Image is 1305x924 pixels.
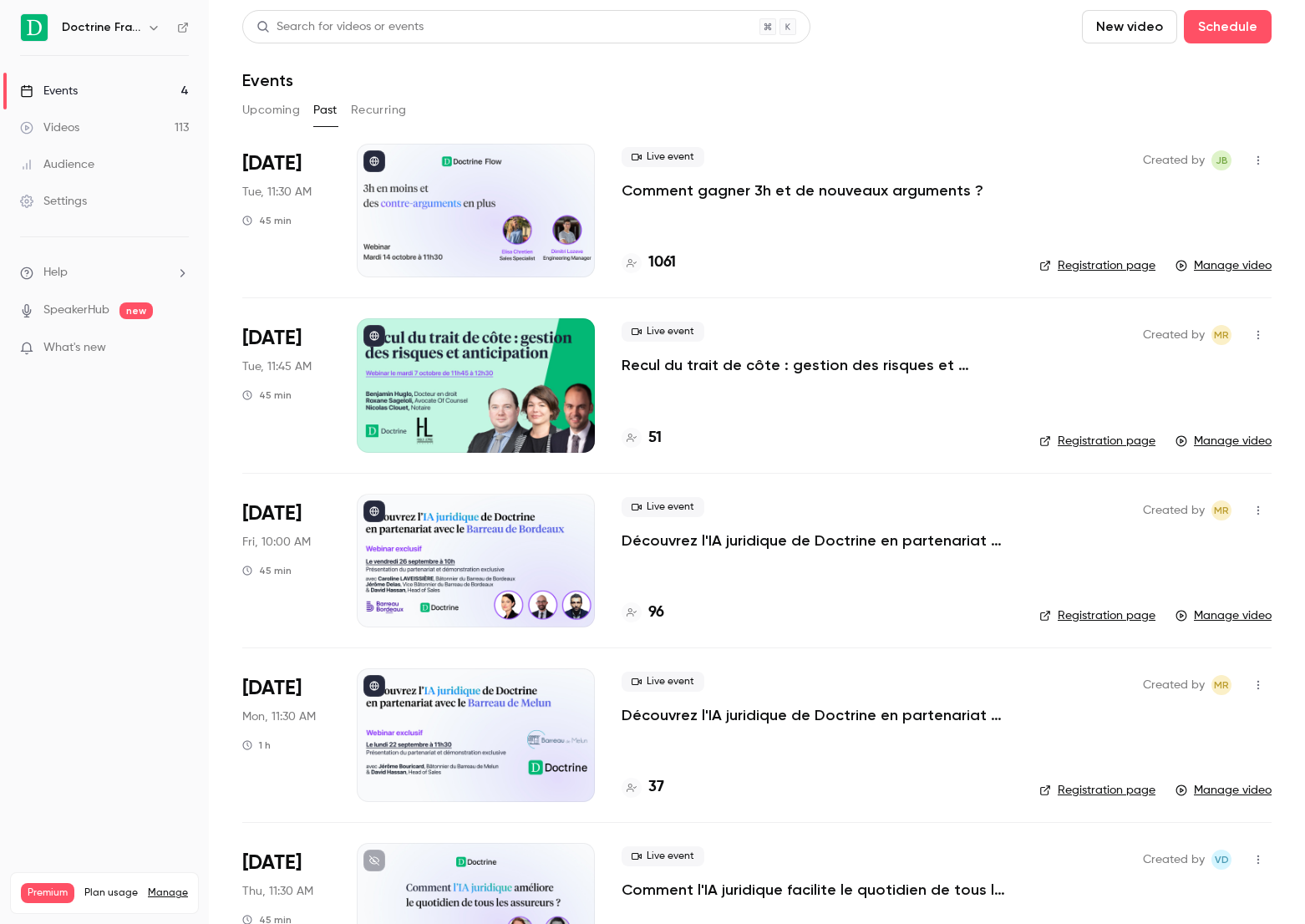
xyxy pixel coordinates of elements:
[622,322,704,342] span: Live event
[242,184,312,201] span: Tue, 11:30 AM
[169,341,189,356] iframe: Noticeable Trigger
[256,18,424,36] div: Search for videos or events
[242,668,330,802] div: Sep 22 Mon, 11:30 AM (Europe/Paris)
[1176,782,1272,799] a: Manage video
[1211,850,1231,870] span: Victoire Demortier
[242,500,302,527] span: [DATE]
[21,14,48,41] img: Doctrine France
[20,193,87,210] div: Settings
[1214,325,1229,345] span: MR
[43,302,109,319] a: SpeakerHub
[21,883,74,903] span: Premium
[622,251,676,274] a: 1061
[20,83,78,99] div: Events
[242,150,302,177] span: [DATE]
[313,97,338,124] button: Past
[84,886,138,900] span: Plan usage
[1215,850,1229,870] span: VD
[1211,150,1231,170] span: Justine Burel
[648,776,664,799] h4: 37
[1143,500,1205,520] span: Created by
[1214,500,1229,520] span: MR
[20,119,79,136] div: Videos
[622,497,704,517] span: Live event
[242,318,330,452] div: Oct 7 Tue, 11:45 AM (Europe/Paris)
[62,19,140,36] h6: Doctrine France
[622,705,1013,725] a: Découvrez l'IA juridique de Doctrine en partenariat avec le Barreau de Melun
[1211,500,1231,520] span: Marguerite Rubin de Cervens
[1176,607,1272,624] a: Manage video
[622,776,664,799] a: 37
[648,251,676,274] h4: 1061
[622,531,1013,551] a: Découvrez l'IA juridique de Doctrine en partenariat avec le Barreau de Bordeaux
[242,534,311,551] span: Fri, 10:00 AM
[622,880,1013,900] a: Comment l'IA juridique facilite le quotidien de tous les assureurs ?
[148,886,188,900] a: Manage
[242,883,313,900] span: Thu, 11:30 AM
[242,494,330,627] div: Sep 26 Fri, 10:00 AM (Europe/Paris)
[43,339,106,357] span: What's new
[1143,675,1205,695] span: Created by
[20,264,189,282] li: help-dropdown-opener
[1176,433,1272,449] a: Manage video
[1214,675,1229,695] span: MR
[242,388,292,402] div: 45 min
[1211,325,1231,345] span: Marguerite Rubin de Cervens
[1039,782,1155,799] a: Registration page
[242,97,300,124] button: Upcoming
[622,355,1013,375] a: Recul du trait de côte : gestion des risques et anticipation
[1211,675,1231,695] span: Marguerite Rubin de Cervens
[242,144,330,277] div: Oct 14 Tue, 11:30 AM (Europe/Paris)
[1184,10,1272,43] button: Schedule
[242,739,271,752] div: 1 h
[242,325,302,352] span: [DATE]
[242,850,302,876] span: [DATE]
[648,602,664,624] h4: 96
[1039,607,1155,624] a: Registration page
[648,427,662,449] h4: 51
[622,180,983,201] a: Comment gagner 3h et de nouveaux arguments ?
[622,672,704,692] span: Live event
[20,156,94,173] div: Audience
[1039,433,1155,449] a: Registration page
[1143,850,1205,870] span: Created by
[242,564,292,577] div: 45 min
[622,147,704,167] span: Live event
[622,846,704,866] span: Live event
[1143,325,1205,345] span: Created by
[242,214,292,227] div: 45 min
[1216,150,1228,170] span: JB
[351,97,407,124] button: Recurring
[622,602,664,624] a: 96
[1143,150,1205,170] span: Created by
[1082,10,1177,43] button: New video
[1176,257,1272,274] a: Manage video
[119,302,153,319] span: new
[242,675,302,702] span: [DATE]
[242,70,293,90] h1: Events
[242,708,316,725] span: Mon, 11:30 AM
[242,358,312,375] span: Tue, 11:45 AM
[622,427,662,449] a: 51
[43,264,68,282] span: Help
[1039,257,1155,274] a: Registration page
